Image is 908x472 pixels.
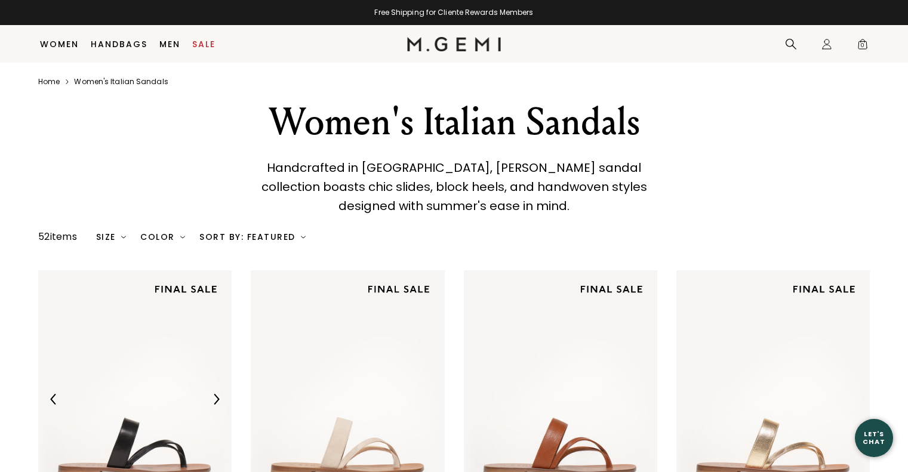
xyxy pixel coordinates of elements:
a: Home [38,77,60,87]
img: chevron-down.svg [180,235,185,239]
img: Next Arrow [211,394,221,405]
img: final sale tag [360,277,438,301]
p: Handcrafted in [GEOGRAPHIC_DATA], [PERSON_NAME] sandal collection boasts chic slides, block heels... [253,158,655,215]
span: 0 [857,41,869,53]
a: Sale [192,39,216,49]
img: Previous Arrow [48,394,59,405]
a: Men [159,39,180,49]
img: M.Gemi [407,37,501,51]
div: Women's Italian Sandals [247,101,661,144]
div: 52 items [38,230,77,244]
a: Women [40,39,79,49]
a: Women's italian sandals [74,77,168,87]
img: final sale tag [572,277,650,301]
img: chevron-down.svg [121,235,126,239]
a: Handbags [91,39,147,49]
div: Let's Chat [855,430,893,445]
div: Size [96,232,127,242]
img: chevron-down.svg [301,235,306,239]
img: final sale tag [147,277,224,301]
div: Color [140,232,185,242]
div: Sort By: Featured [199,232,306,242]
img: final sale tag [785,277,863,301]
